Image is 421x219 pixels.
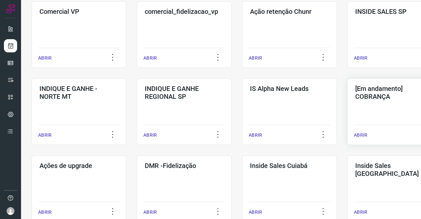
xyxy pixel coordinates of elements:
h3: INDIQUE E GANHE REGIONAL SP [145,85,224,100]
p: ABRIR [143,132,157,139]
h3: Inside Sales Cuiabá [250,162,329,170]
h3: IS Alpha New Leads [250,85,329,93]
p: ABRIR [38,132,52,139]
p: ABRIR [354,132,367,139]
img: Logo [6,4,15,14]
p: ABRIR [354,55,367,62]
p: ABRIR [38,55,52,62]
p: ABRIR [143,209,157,216]
h3: comercial_fidelizacao_vp [145,8,224,15]
img: avatar-user-boy.jpg [7,207,14,215]
p: ABRIR [249,209,262,216]
h3: Ações de upgrade [39,162,118,170]
h3: DMR -Fidelização [145,162,224,170]
h3: Ação retenção Chunr [250,8,329,15]
h3: INDIQUE E GANHE - NORTE MT [39,85,118,100]
p: ABRIR [143,55,157,62]
p: ABRIR [354,209,367,216]
p: ABRIR [38,209,52,216]
p: ABRIR [249,132,262,139]
p: ABRIR [249,55,262,62]
h3: Comercial VP [39,8,118,15]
